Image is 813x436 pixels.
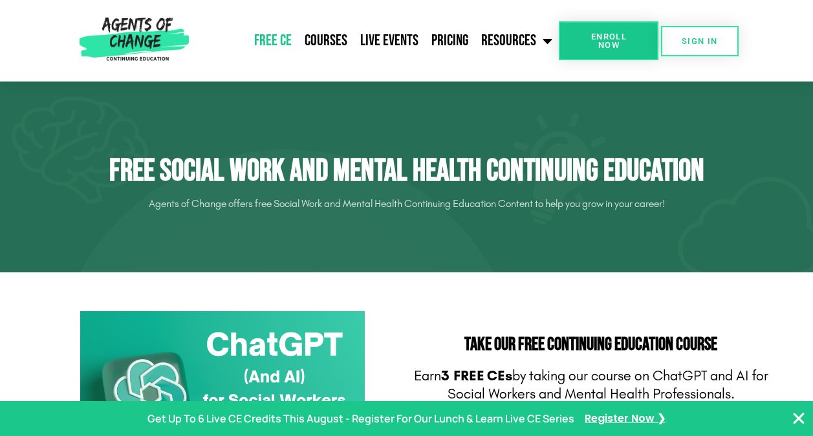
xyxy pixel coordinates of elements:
[45,153,769,190] h1: Free Social Work and Mental Health Continuing Education
[413,336,769,354] h2: Take Our FREE Continuing Education Course
[682,37,718,45] span: SIGN IN
[475,25,559,57] a: Resources
[580,32,638,49] span: Enroll Now
[298,25,354,57] a: Courses
[354,25,425,57] a: Live Events
[45,193,769,214] p: Agents of Change offers free Social Work and Mental Health Continuing Education Content to help y...
[147,409,574,428] p: Get Up To 6 Live CE Credits This August - Register For Our Lunch & Learn Live CE Series
[791,411,807,426] button: Close Banner
[413,367,769,404] p: Earn by taking our course on ChatGPT and AI for Social Workers and Mental Health Professionals.
[425,25,475,57] a: Pricing
[441,367,512,384] b: 3 FREE CEs
[194,25,559,57] nav: Menu
[559,21,658,60] a: Enroll Now
[248,25,298,57] a: Free CE
[585,409,666,428] a: Register Now ❯
[661,26,739,56] a: SIGN IN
